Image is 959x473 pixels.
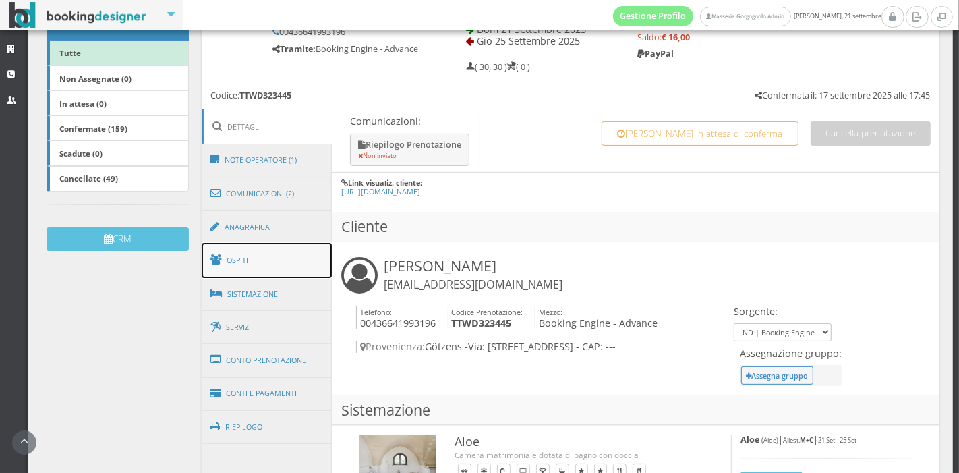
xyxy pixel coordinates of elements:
h4: 00436641993196 [356,306,436,329]
h4: Götzens - [356,341,730,352]
h3: Cliente [332,212,939,242]
b: TTWD323445 [239,90,291,101]
b: Non Assegnate (0) [59,73,132,84]
small: Telefono: [360,307,392,317]
a: Riepilogo [202,410,332,445]
a: In attesa (0) [47,90,189,116]
div: Camera matrimoniale dotata di bagno con doccia [455,449,703,461]
h5: Confermata il: 17 settembre 2025 alle 17:45 [755,90,931,101]
b: TTWD323445 [451,316,511,329]
h5: Booking Engine - Advance [272,44,421,54]
a: Anagrafica [202,210,332,245]
button: [PERSON_NAME] in attesa di conferma [602,121,798,145]
a: Conto Prenotazione [202,343,332,378]
a: Scadute (0) [47,140,189,166]
span: Provenienza: [360,340,425,353]
a: Ospiti [202,243,332,278]
a: Conti e Pagamenti [202,377,332,411]
button: Cancella prenotazione [811,121,931,145]
a: Note Operatore (1) [202,142,332,177]
b: Confermate (159) [59,123,127,134]
h4: Booking Engine - Advance [535,306,658,329]
span: Via: [STREET_ADDRESS] [468,340,573,353]
p: Comunicazioni: [350,115,472,127]
a: Sistemazione [202,277,332,312]
small: (Aloe) [761,436,778,445]
h3: Sistemazione [332,395,939,426]
a: Gestione Profilo [613,6,694,26]
a: Masseria Gorgognolo Admin [700,7,790,26]
small: Mezzo: [539,307,562,317]
h5: Codice: [210,90,291,101]
button: Assegna gruppo [741,366,813,385]
small: 21 Set - 25 Set [818,436,856,445]
span: - CAP: --- [576,340,616,353]
a: Tutte [47,40,189,66]
b: Prenotazioni [68,16,141,31]
small: Non inviato [358,151,397,160]
small: [EMAIL_ADDRESS][DOMAIN_NAME] [384,277,562,292]
button: Riepilogo Prenotazione Non inviato [350,134,469,167]
a: Cancellate (49) [47,166,189,192]
b: Tramite: [272,43,316,55]
span: [PERSON_NAME], 21 settembre [613,6,881,26]
strong: € 16,00 [662,32,690,43]
img: BookingDesigner.com [9,2,146,28]
b: PayPal [637,48,674,59]
h4: Assegnazione gruppo: [740,347,842,359]
span: Gio 25 Settembre 2025 [477,34,580,47]
b: + [806,436,809,445]
a: [URL][DOMAIN_NAME] [341,186,420,196]
button: CRM [47,227,189,251]
small: Allest. [783,436,813,445]
small: Codice Prenotazione: [451,307,523,317]
h5: 00436641993196 [272,27,421,37]
h5: | | [740,435,912,445]
a: Comunicazioni (2) [202,176,332,211]
b: Aloe [740,434,759,445]
h5: Saldo: [637,32,860,43]
b: Tutte [59,47,81,58]
h5: ( 30, 30 ) ( 0 ) [466,62,530,72]
h4: Sorgente: [734,306,832,317]
a: Non Assegnate (0) [47,65,189,91]
b: Cancellate (49) [59,173,118,184]
b: M C [800,436,813,445]
b: Scadute (0) [59,148,103,159]
b: Link visualiz. cliente: [348,177,422,188]
a: Dettagli [202,109,332,144]
h3: Aloe [455,435,703,449]
h3: [PERSON_NAME] [384,257,562,292]
a: Servizi [202,310,332,345]
b: In attesa (0) [59,98,107,109]
a: Confermate (159) [47,115,189,141]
